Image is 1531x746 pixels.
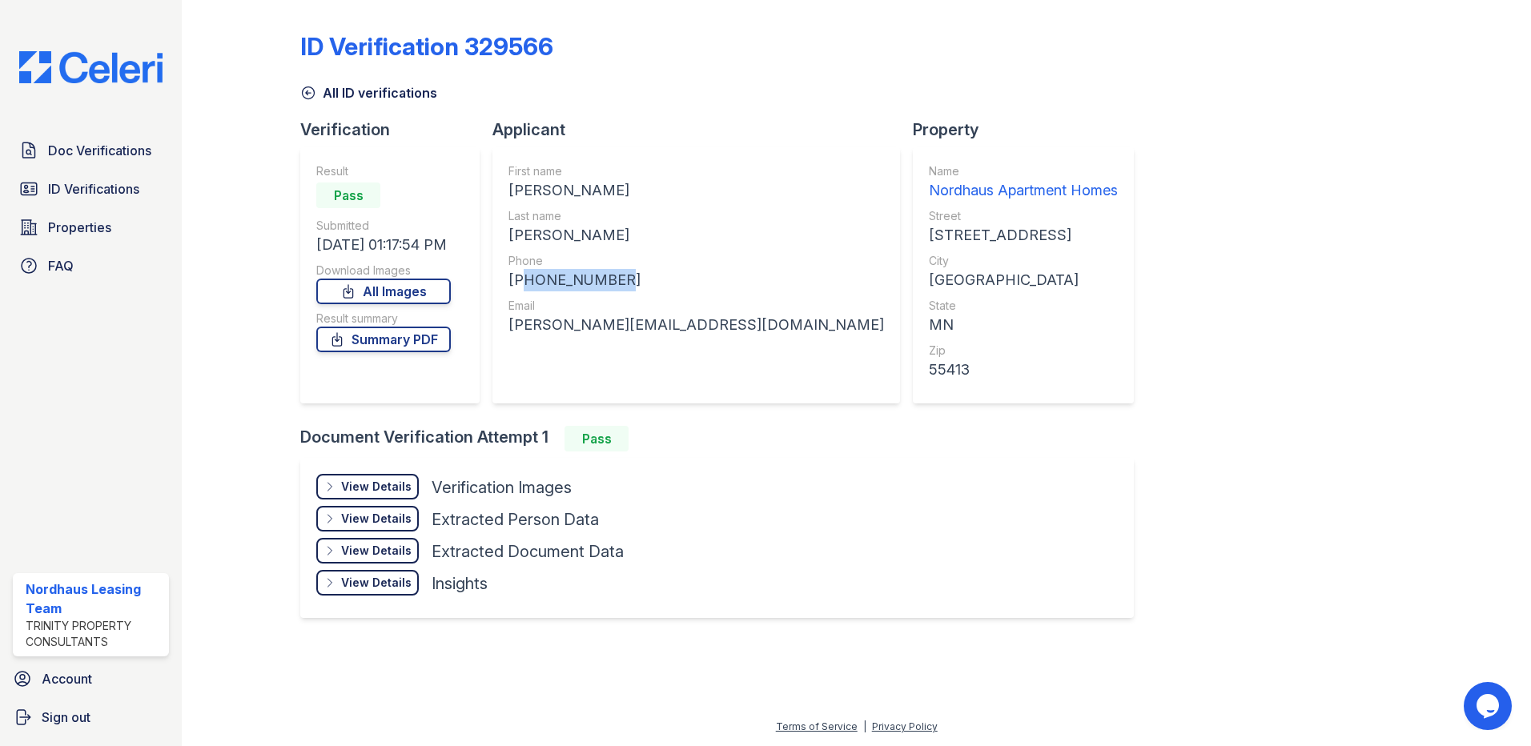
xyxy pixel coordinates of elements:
[929,359,1118,381] div: 55413
[316,182,380,208] div: Pass
[929,224,1118,247] div: [STREET_ADDRESS]
[300,32,553,61] div: ID Verification 329566
[492,118,913,141] div: Applicant
[929,163,1118,202] a: Name Nordhaus Apartment Homes
[316,218,451,234] div: Submitted
[48,256,74,275] span: FAQ
[316,311,451,327] div: Result summary
[776,720,858,732] a: Terms of Service
[42,669,92,688] span: Account
[508,298,884,314] div: Email
[929,253,1118,269] div: City
[508,179,884,202] div: [PERSON_NAME]
[13,134,169,166] a: Doc Verifications
[508,314,884,336] div: [PERSON_NAME][EMAIL_ADDRESS][DOMAIN_NAME]
[508,224,884,247] div: [PERSON_NAME]
[300,426,1147,451] div: Document Verification Attempt 1
[929,208,1118,224] div: Street
[508,269,884,291] div: [PHONE_NUMBER]
[508,208,884,224] div: Last name
[300,83,437,102] a: All ID verifications
[929,163,1118,179] div: Name
[929,314,1118,336] div: MN
[316,327,451,352] a: Summary PDF
[341,479,412,495] div: View Details
[13,211,169,243] a: Properties
[6,701,175,733] a: Sign out
[316,163,451,179] div: Result
[929,298,1118,314] div: State
[316,234,451,256] div: [DATE] 01:17:54 PM
[13,173,169,205] a: ID Verifications
[863,720,866,732] div: |
[432,540,624,563] div: Extracted Document Data
[13,250,169,282] a: FAQ
[300,118,492,141] div: Verification
[432,508,599,531] div: Extracted Person Data
[341,543,412,559] div: View Details
[929,343,1118,359] div: Zip
[42,708,90,727] span: Sign out
[26,580,163,618] div: Nordhaus Leasing Team
[26,618,163,650] div: Trinity Property Consultants
[6,663,175,695] a: Account
[508,163,884,179] div: First name
[316,263,451,279] div: Download Images
[6,51,175,83] img: CE_Logo_Blue-a8612792a0a2168367f1c8372b55b34899dd931a85d93a1a3d3e32e68fde9ad4.png
[341,511,412,527] div: View Details
[929,269,1118,291] div: [GEOGRAPHIC_DATA]
[48,218,111,237] span: Properties
[929,179,1118,202] div: Nordhaus Apartment Homes
[48,141,151,160] span: Doc Verifications
[48,179,139,199] span: ID Verifications
[1464,682,1515,730] iframe: chat widget
[341,575,412,591] div: View Details
[872,720,938,732] a: Privacy Policy
[432,572,488,595] div: Insights
[913,118,1147,141] div: Property
[565,426,629,451] div: Pass
[432,476,572,499] div: Verification Images
[508,253,884,269] div: Phone
[316,279,451,304] a: All Images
